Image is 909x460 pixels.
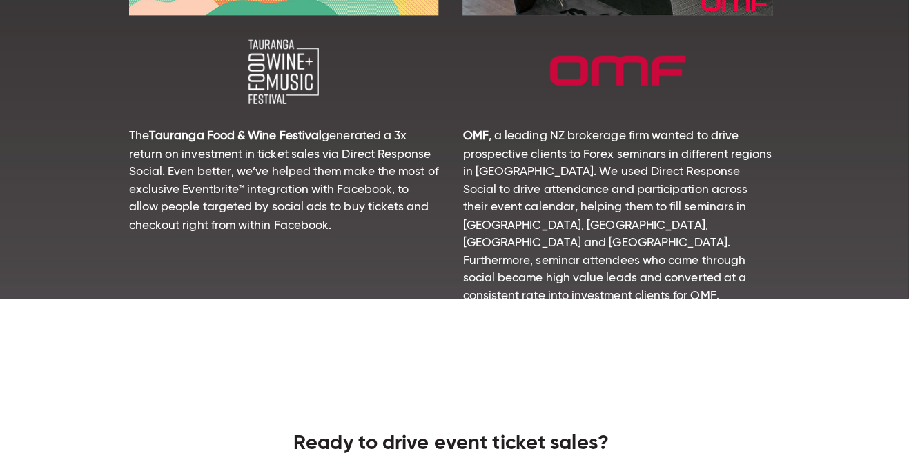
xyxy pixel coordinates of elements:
[135,39,443,103] img: CS-Logo-Tauranga.png
[466,127,774,303] p: , a leading NZ brokerage firm wanted to drive prospective clients to Forex seminars in different ...
[135,127,443,232] p: The generated a 3x return on investment in ticket sales via Direct Response Social. Even better, ...
[155,130,326,141] strong: Tauranga Food & Wine Festival
[466,130,491,141] strong: OMF
[466,39,774,103] img: CS-Logo-OMF.png
[298,430,611,450] span: Ready to drive event ticket sales?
